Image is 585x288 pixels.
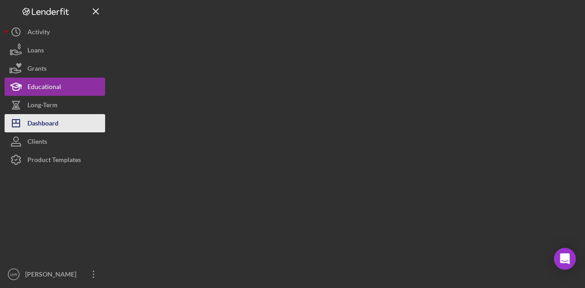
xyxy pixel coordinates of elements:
[5,41,105,59] button: Loans
[554,248,576,270] div: Open Intercom Messenger
[5,151,105,169] button: Product Templates
[27,23,50,43] div: Activity
[27,78,61,98] div: Educational
[27,151,81,171] div: Product Templates
[27,96,58,116] div: Long-Term
[5,265,105,283] button: WR[PERSON_NAME]
[10,272,17,277] text: WR
[27,114,58,135] div: Dashboard
[27,41,44,62] div: Loans
[5,132,105,151] button: Clients
[27,59,47,80] div: Grants
[27,132,47,153] div: Clients
[5,114,105,132] button: Dashboard
[5,59,105,78] button: Grants
[23,265,82,286] div: [PERSON_NAME]
[5,23,105,41] button: Activity
[5,78,105,96] button: Educational
[5,96,105,114] button: Long-Term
